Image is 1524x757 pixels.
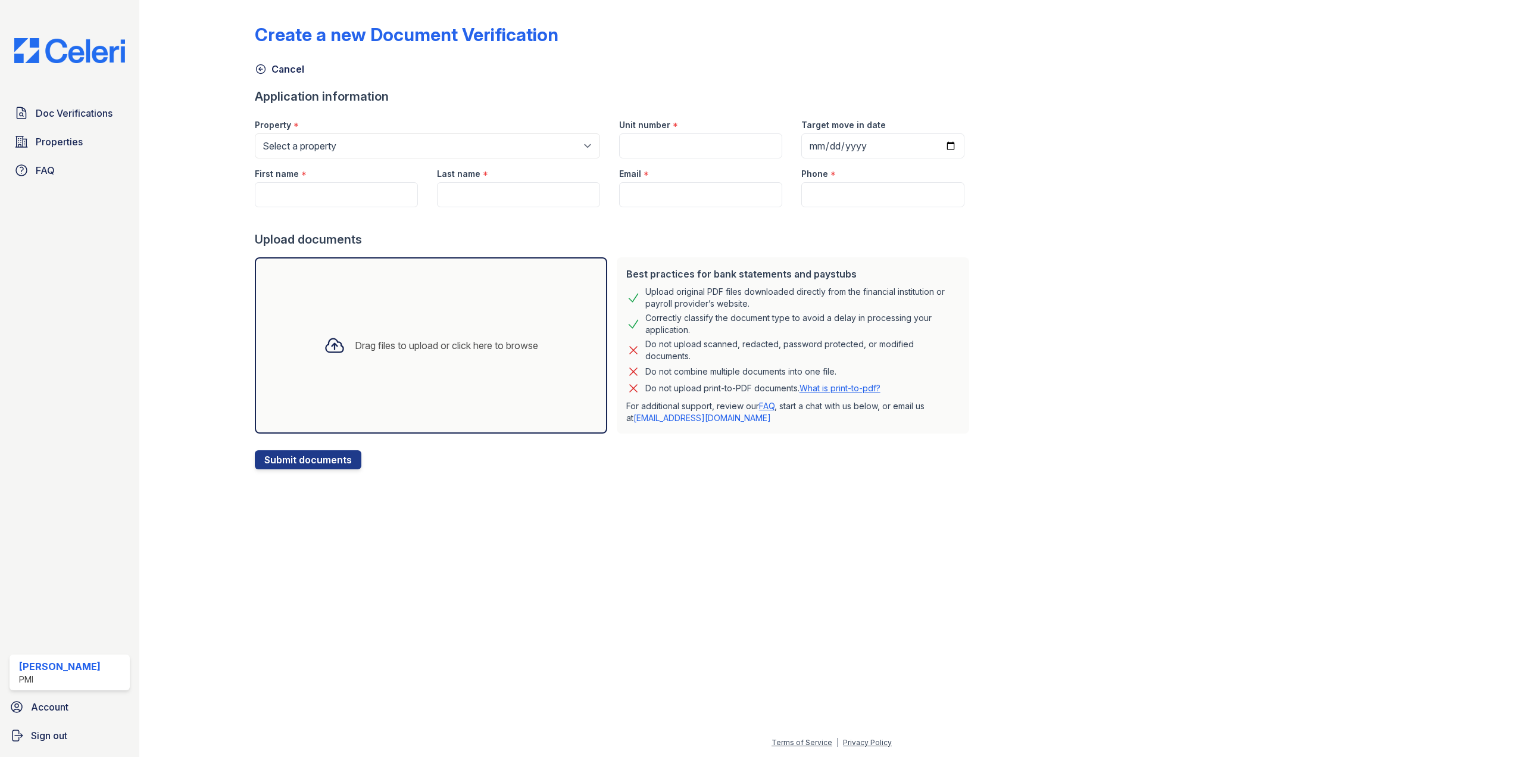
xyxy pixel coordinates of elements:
[437,168,480,180] label: Last name
[800,383,880,393] a: What is print-to-pdf?
[619,168,641,180] label: Email
[31,700,68,714] span: Account
[355,338,538,353] div: Drag files to upload or click here to browse
[36,163,55,177] span: FAQ
[836,738,839,747] div: |
[255,88,974,105] div: Application information
[5,695,135,719] a: Account
[619,119,670,131] label: Unit number
[10,101,130,125] a: Doc Verifications
[626,400,960,424] p: For additional support, review our , start a chat with us below, or email us at
[5,38,135,63] img: CE_Logo_Blue-a8612792a0a2168367f1c8372b55b34899dd931a85d93a1a3d3e32e68fde9ad4.png
[5,724,135,747] a: Sign out
[843,738,892,747] a: Privacy Policy
[801,168,828,180] label: Phone
[645,382,880,394] p: Do not upload print-to-PDF documents.
[759,401,775,411] a: FAQ
[645,286,960,310] div: Upload original PDF files downloaded directly from the financial institution or payroll provider’...
[801,119,886,131] label: Target move in date
[19,674,101,686] div: PMI
[255,24,558,45] div: Create a new Document Verification
[36,135,83,149] span: Properties
[255,231,974,248] div: Upload documents
[36,106,113,120] span: Doc Verifications
[255,450,361,469] button: Submit documents
[626,267,960,281] div: Best practices for bank statements and paystubs
[255,119,291,131] label: Property
[633,413,771,423] a: [EMAIL_ADDRESS][DOMAIN_NAME]
[19,659,101,674] div: [PERSON_NAME]
[255,62,304,76] a: Cancel
[645,365,836,379] div: Do not combine multiple documents into one file.
[645,338,960,362] div: Do not upload scanned, redacted, password protected, or modified documents.
[10,158,130,182] a: FAQ
[645,312,960,336] div: Correctly classify the document type to avoid a delay in processing your application.
[10,130,130,154] a: Properties
[772,738,832,747] a: Terms of Service
[255,168,299,180] label: First name
[31,728,67,743] span: Sign out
